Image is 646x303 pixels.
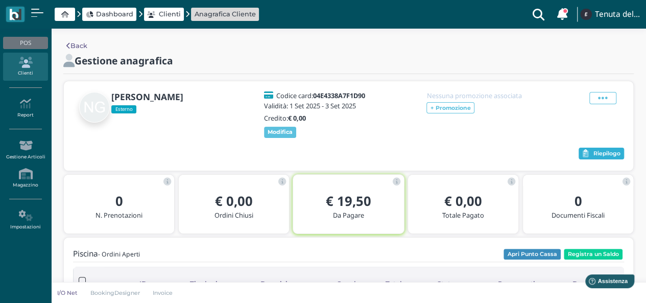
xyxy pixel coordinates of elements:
[3,37,47,49] div: POS
[579,148,624,160] button: Riepilogo
[3,164,47,192] a: Magazzino
[264,114,371,122] h5: Credito:
[3,206,47,234] a: Impostazioni
[86,9,133,19] a: Dashboard
[580,9,591,20] img: ...
[147,9,180,19] a: Clienti
[531,212,625,219] h5: Documenti Fiscali
[3,53,47,81] a: Clienti
[326,192,371,210] b: € 19,50
[595,10,640,19] h4: Tenuta del Barco
[96,9,133,19] span: Dashboard
[3,94,47,122] a: Report
[147,289,180,297] a: Invoice
[3,136,47,164] a: Gestione Articoli
[72,212,166,219] h5: N. Prenotazioni
[195,9,256,19] a: Anagrafica Cliente
[79,92,110,123] img: null giuseppe
[30,8,67,16] span: Assistenza
[567,274,615,293] div: Documenti
[215,192,253,210] b: € 0,00
[465,274,567,293] div: Pagamenti
[84,289,147,297] a: BookingDesigner
[75,55,173,66] h2: Gestione anagrafica
[111,105,136,113] span: Esterno
[288,113,306,123] b: € 0,00
[301,212,395,219] h5: Da Pagare
[331,274,365,293] div: Canale
[426,92,534,99] h5: Nessuna promozione associata
[593,150,620,157] span: Riepilogo
[426,274,465,293] div: Stato
[574,192,582,210] b: 0
[229,274,331,293] div: Descrizione
[182,274,229,293] div: Tipologia
[564,249,623,260] button: Registra un Saldo
[158,9,180,19] span: Clienti
[504,249,561,260] button: Apri Punto Cassa
[573,271,637,294] iframe: Help widget launcher
[57,289,78,297] p: I/O Net
[416,212,510,219] h5: Totale Pagato
[444,192,482,210] b: € 0,00
[115,192,123,210] b: 0
[430,104,471,111] b: + Promozione
[579,2,640,27] a: ... Tenuta del Barco
[66,41,87,51] a: Back
[187,212,281,219] h5: Ordini Chiusi
[73,250,140,259] h4: Piscina
[313,91,365,100] b: 04E4338A7F1D90
[264,102,371,109] h5: Validità: 1 Set 2025 - 3 Set 2025
[365,274,426,293] div: Totale
[9,9,21,20] img: logo
[111,91,183,103] b: [PERSON_NAME]
[98,250,140,259] small: - Ordini Aperti
[276,92,365,99] h5: Codice card:
[268,128,293,135] b: Modifica
[104,274,182,293] div: ID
